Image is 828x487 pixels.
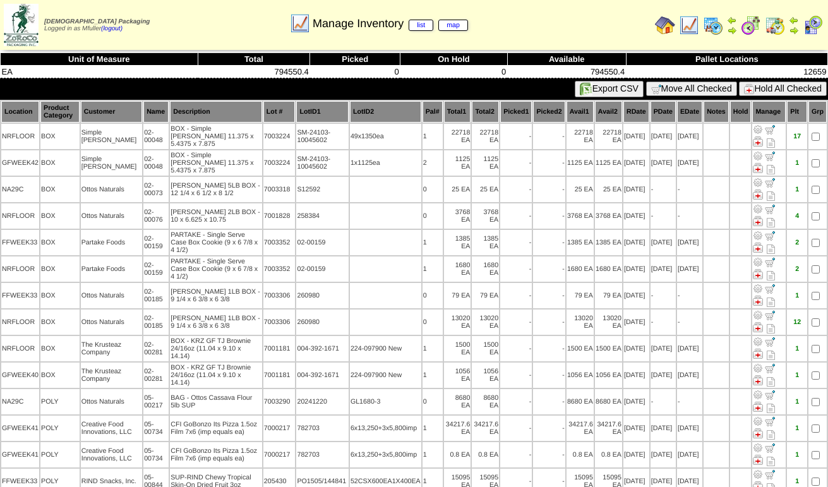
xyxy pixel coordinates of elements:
[767,218,775,227] i: Note
[81,310,142,335] td: Ottos Naturals
[296,363,348,388] td: 004-392-1671
[595,124,622,149] td: 22718 EA
[767,244,775,254] i: Note
[567,363,594,388] td: 1056 EA
[143,203,169,229] td: 02-00076
[753,296,763,306] img: Manage Hold
[677,230,702,255] td: [DATE]
[263,283,296,308] td: 7003306
[350,101,421,123] th: LotID2
[765,231,775,241] img: Move
[472,336,499,361] td: 1500 EA
[296,256,348,282] td: 02-00159
[765,284,775,294] img: Move
[500,230,532,255] td: -
[533,177,565,202] td: -
[767,191,775,201] i: Note
[313,17,468,30] span: Manage Inventory
[290,13,310,33] img: line_graph.gif
[81,363,142,388] td: The Krusteaz Company
[444,150,471,176] td: 1125 EA
[765,15,785,35] img: calendarinout.gif
[567,203,594,229] td: 3768 EA
[765,257,775,267] img: Move
[423,256,443,282] td: 1
[350,150,421,176] td: 1x1125ea
[567,336,594,361] td: 1500 EA
[651,203,676,229] td: -
[595,230,622,255] td: 1385 EA
[423,203,443,229] td: 0
[438,20,468,31] a: map
[263,230,296,255] td: 7003352
[651,101,676,123] th: PDate
[567,256,594,282] td: 1680 EA
[567,230,594,255] td: 1385 EA
[81,177,142,202] td: Ottos Naturals
[595,310,622,335] td: 13020 EA
[623,283,649,308] td: [DATE]
[81,256,142,282] td: Partake Foods
[753,455,763,465] img: Manage Hold
[651,230,676,255] td: [DATE]
[143,177,169,202] td: 02-00073
[143,336,169,361] td: 02-00281
[500,363,532,388] td: -
[623,310,649,335] td: [DATE]
[655,15,675,35] img: home.gif
[409,20,433,31] a: list
[40,389,80,414] td: POLY
[40,363,80,388] td: BOX
[651,84,661,94] img: cart.gif
[1,150,39,176] td: GFWEEK42
[296,283,348,308] td: 260980
[623,230,649,255] td: [DATE]
[753,269,763,279] img: Manage Hold
[44,18,150,32] span: Logged in as Mfuller
[444,283,471,308] td: 79 EA
[296,230,348,255] td: 02-00159
[788,345,807,352] div: 1
[263,150,296,176] td: 7003224
[677,363,702,388] td: [DATE]
[444,256,471,282] td: 1680 EA
[753,416,763,426] img: Adjust
[472,101,499,123] th: Total2
[623,150,649,176] td: [DATE]
[40,283,80,308] td: BOX
[765,177,775,188] img: Move
[40,177,80,202] td: BOX
[81,150,142,176] td: Simple [PERSON_NAME]
[143,310,169,335] td: 02-00185
[81,389,142,414] td: Ottos Naturals
[444,203,471,229] td: 3768 EA
[533,150,565,176] td: -
[765,204,775,214] img: Move
[623,256,649,282] td: [DATE]
[263,336,296,361] td: 7001181
[500,150,532,176] td: -
[472,203,499,229] td: 3768 EA
[472,177,499,202] td: 25 EA
[677,177,702,202] td: -
[704,101,729,123] th: Notes
[170,283,262,308] td: [PERSON_NAME] 1LB BOX - 9 1/4 x 6 3/8 x 6 3/8
[651,177,676,202] td: -
[1,230,39,255] td: FFWEEK33
[40,150,80,176] td: BOX
[567,101,594,123] th: Avail1
[767,298,775,307] i: Note
[567,283,594,308] td: 79 EA
[1,203,39,229] td: NRFLOOR
[765,337,775,347] img: Move
[753,375,763,385] img: Manage Hold
[40,230,80,255] td: BOX
[170,336,262,361] td: BOX - KRZ GF TJ Brownie 24/16oz (11.04 x 9.10 x 14.14)
[765,363,775,373] img: Move
[651,310,676,335] td: -
[40,310,80,335] td: BOX
[1,363,39,388] td: GFWEEK40
[646,81,737,96] button: Move All Checked
[808,101,827,123] th: Grp
[170,389,262,414] td: BAG - Ottos Cassava Flour 5lb SUP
